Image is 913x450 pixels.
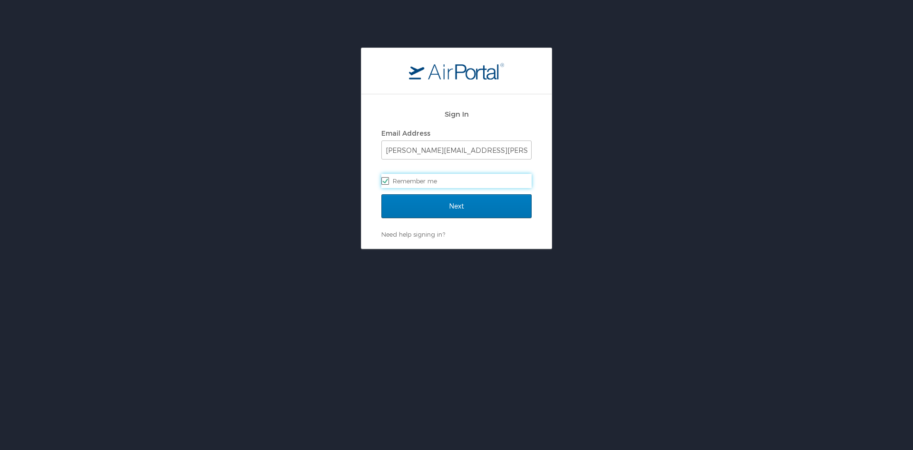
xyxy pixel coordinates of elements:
label: Remember me [381,174,532,188]
label: Email Address [381,129,430,137]
input: Next [381,194,532,218]
img: logo [409,62,504,80]
h2: Sign In [381,109,532,120]
a: Need help signing in? [381,230,445,238]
